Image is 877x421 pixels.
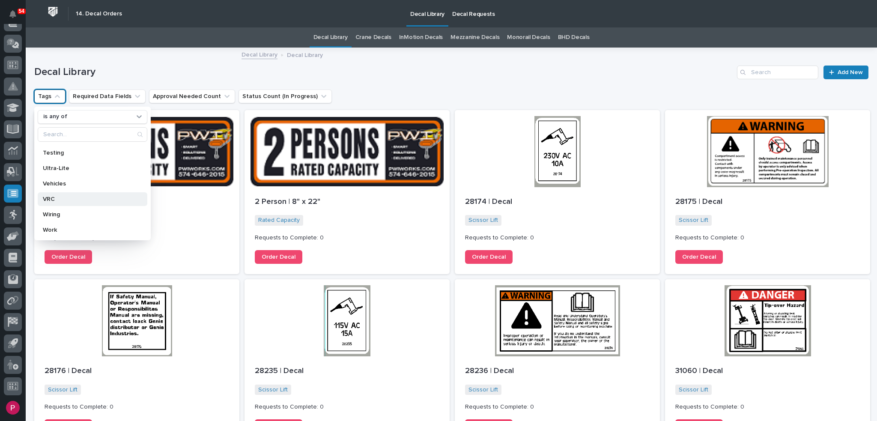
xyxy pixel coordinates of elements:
h1: Decal Library [34,66,734,78]
a: Add New [823,66,868,79]
p: Requests to Complete: 0 [465,403,650,411]
input: Search [38,128,147,141]
button: Required Data Fields [69,90,146,103]
a: Decal Library [313,27,348,48]
span: Order Decal [472,254,506,260]
a: Monorail Decals [507,27,550,48]
p: Requests to Complete: 0 [675,234,860,242]
a: Crane Decals [355,27,391,48]
span: Add New [838,69,863,75]
h2: 14. Decal Orders [76,10,122,18]
button: Approval Needed Count [149,90,235,103]
p: 31060 | Decal [675,367,860,376]
input: Search [737,66,818,79]
a: Scissor Lift [468,386,498,394]
button: Tags [34,90,66,103]
p: Work [43,227,134,233]
a: Scissor Lift [48,386,78,394]
p: Testing [43,150,134,156]
div: Notifications54 [11,10,22,24]
a: Scissor Lift [258,386,288,394]
a: Scissor Lift [679,217,708,224]
a: Scissor Lift [679,386,708,394]
img: Workspace Logo [45,4,61,20]
button: Status Count (In Progress) [239,90,332,103]
p: Requests to Complete: 0 [675,403,860,411]
span: Order Decal [262,254,295,260]
p: Decal Library [287,50,323,59]
a: Order Decal [465,250,513,264]
p: Requests to Complete: 0 [45,403,229,411]
p: Ultra-Lite [43,165,134,171]
p: Wiring [43,212,134,218]
button: Notifications [4,5,22,23]
p: Requests to Complete: 0 [255,403,439,411]
p: 2 Person | 8" x 22" [255,197,439,207]
a: 28175 | DecalScissor Lift Requests to Complete: 0Order Decal [665,110,870,274]
a: Order Decal [45,250,92,264]
p: 28174 | Decal [465,197,650,207]
button: users-avatar [4,399,22,417]
p: 54 [19,8,24,14]
p: VRC [43,196,134,202]
p: Requests to Complete: 0 [465,234,650,242]
span: Order Decal [51,254,85,260]
a: InMotion Decals [399,27,443,48]
span: Order Decal [682,254,716,260]
p: 28176 | Decal [45,367,229,376]
a: Mezzanine Decals [450,27,499,48]
p: 28175 | Decal [675,197,860,207]
a: BHD Decals [558,27,590,48]
p: Requests to Complete: 0 [255,234,439,242]
a: Order Decal [675,250,723,264]
a: Scissor Lift [468,217,498,224]
a: Rated Capacity [258,217,300,224]
div: Search [38,127,147,142]
p: is any of [43,113,67,120]
a: 28174 | DecalScissor Lift Requests to Complete: 0Order Decal [455,110,660,274]
p: Vehicles [43,181,134,187]
p: 28235 | Decal [255,367,439,376]
a: Order Decal [255,250,302,264]
a: 2 Person | 8" x 22"Rated Capacity Requests to Complete: 0Order Decal [245,110,450,274]
p: 28236 | Decal [465,367,650,376]
a: Decal Library [242,49,277,59]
